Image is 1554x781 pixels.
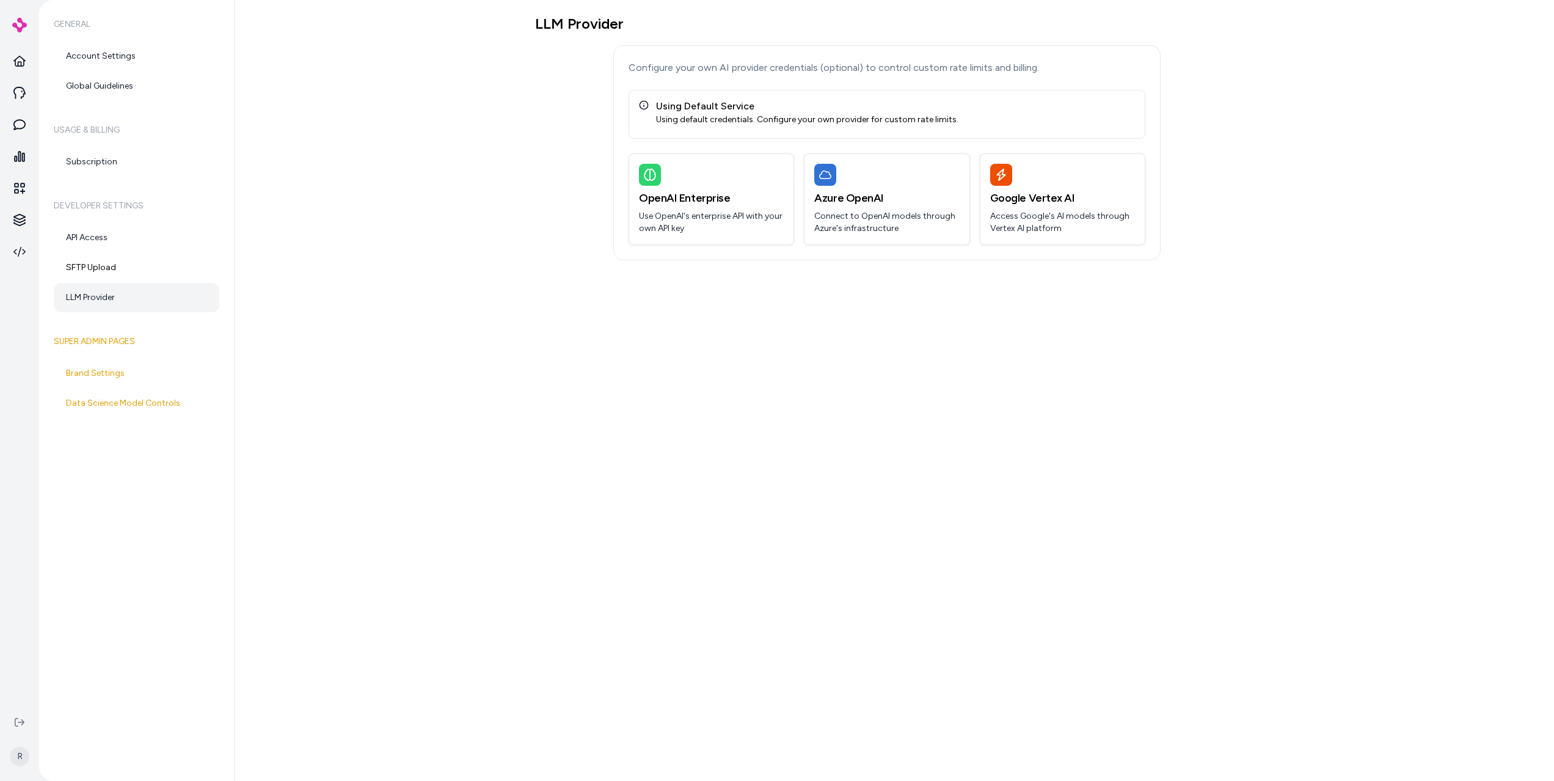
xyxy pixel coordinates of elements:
[54,113,219,147] h6: Usage & Billing
[54,189,219,223] h6: Developer Settings
[639,210,784,235] p: Use OpenAI's enterprise API with your own API key
[990,189,1135,207] h3: Google Vertex AI
[54,359,219,388] a: Brand Settings
[54,42,219,71] a: Account Settings
[639,189,784,207] h3: OpenAI Enterprise
[12,18,27,32] img: alby Logo
[54,283,219,312] a: LLM Provider
[656,114,958,126] div: Using default credentials. Configure your own provider for custom rate limits.
[54,324,219,359] h6: Super Admin Pages
[7,737,32,776] button: R
[629,61,1145,75] p: Configure your own AI provider credentials (optional) to control custom rate limits and billing.
[990,210,1135,235] p: Access Google's AI models through Vertex AI platform
[54,253,219,282] a: SFTP Upload
[54,223,219,252] a: API Access
[656,99,958,114] div: Using Default Service
[535,15,1239,33] h1: LLM Provider
[814,210,959,235] p: Connect to OpenAI models through Azure's infrastructure
[54,7,219,42] h6: General
[54,389,219,418] a: Data Science Model Controls
[54,71,219,101] a: Global Guidelines
[54,147,219,177] a: Subscription
[10,747,29,766] span: R
[814,189,959,207] h3: Azure OpenAI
